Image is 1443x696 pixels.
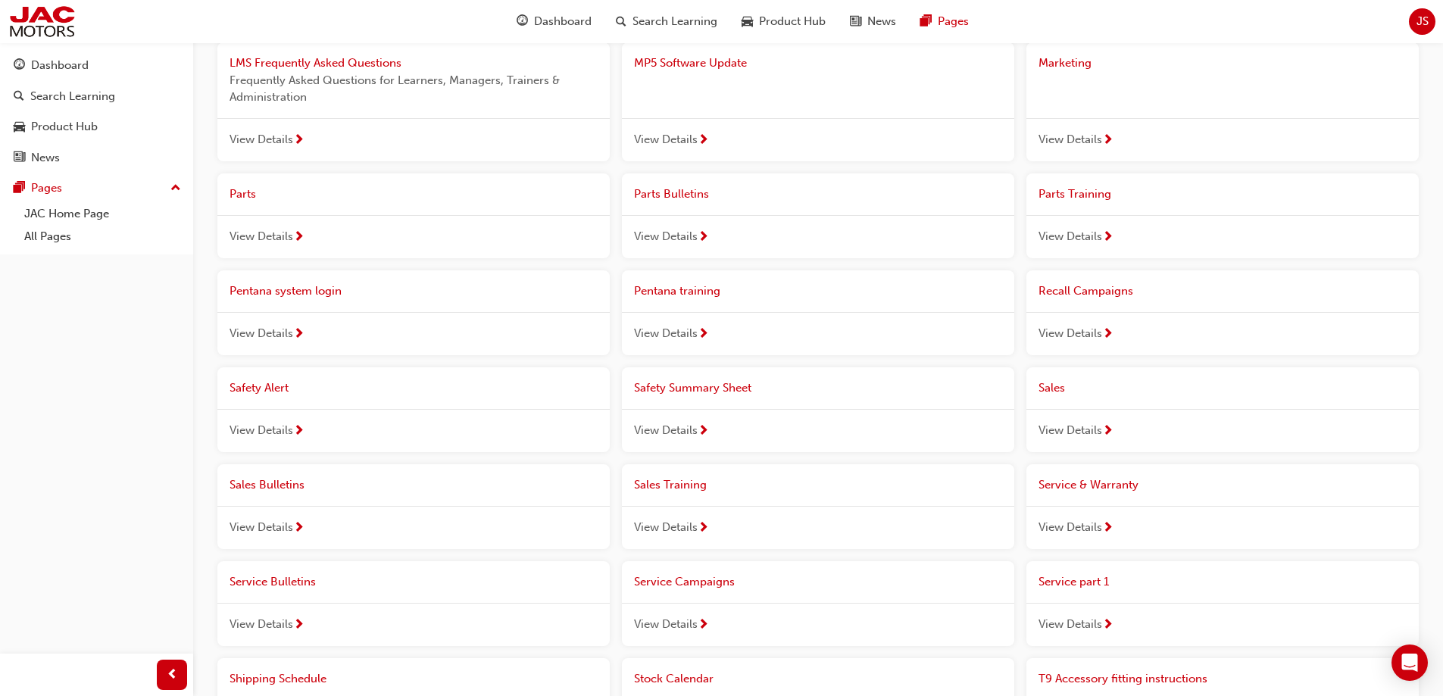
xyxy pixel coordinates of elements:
a: Dashboard [6,51,187,80]
span: Service & Warranty [1039,478,1138,492]
span: next-icon [293,231,305,245]
span: pages-icon [920,12,932,31]
a: LMS Frequently Asked QuestionsFrequently Asked Questions for Learners, Managers, Trainers & Admin... [217,42,610,161]
a: Safety Summary SheetView Details [622,367,1014,452]
a: Safety AlertView Details [217,367,610,452]
span: View Details [634,616,698,633]
span: next-icon [293,328,305,342]
span: next-icon [1102,231,1113,245]
span: Parts [230,187,256,201]
div: Open Intercom Messenger [1391,645,1428,681]
span: View Details [634,325,698,342]
span: Pentana system login [230,284,342,298]
span: prev-icon [167,666,178,685]
span: Dashboard [534,13,592,30]
button: Pages [6,174,187,202]
a: Sales TrainingView Details [622,464,1014,549]
span: View Details [230,422,293,439]
span: next-icon [698,619,709,632]
span: T9 Accessory fitting instructions [1039,672,1207,685]
img: jac-portal [8,5,77,39]
div: Search Learning [30,88,115,105]
button: DashboardSearch LearningProduct HubNews [6,48,187,174]
span: Pentana training [634,284,720,298]
span: Shipping Schedule [230,672,326,685]
span: pages-icon [14,182,25,195]
a: News [6,144,187,172]
span: View Details [1039,616,1102,633]
span: Parts Bulletins [634,187,709,201]
span: Safety Summary Sheet [634,381,751,395]
span: next-icon [293,134,305,148]
a: search-iconSearch Learning [604,6,729,37]
a: MarketingView Details [1026,42,1419,161]
span: next-icon [1102,134,1113,148]
span: guage-icon [517,12,528,31]
span: LMS Frequently Asked Questions [230,56,401,70]
span: View Details [634,519,698,536]
a: Service CampaignsView Details [622,561,1014,646]
span: next-icon [698,522,709,535]
span: up-icon [170,179,181,198]
span: View Details [230,519,293,536]
a: SalesView Details [1026,367,1419,452]
span: View Details [230,228,293,245]
a: Service part 1View Details [1026,561,1419,646]
span: news-icon [14,151,25,165]
a: Sales BulletinsView Details [217,464,610,549]
span: JS [1416,13,1429,30]
a: Pentana trainingView Details [622,270,1014,355]
span: Service Campaigns [634,575,735,588]
span: next-icon [293,619,305,632]
a: news-iconNews [838,6,908,37]
a: car-iconProduct Hub [729,6,838,37]
span: next-icon [698,231,709,245]
span: Sales [1039,381,1065,395]
span: View Details [1039,519,1102,536]
span: Sales Bulletins [230,478,305,492]
span: View Details [634,131,698,148]
span: next-icon [293,425,305,439]
span: Product Hub [759,13,826,30]
a: JAC Home Page [18,202,187,226]
span: next-icon [698,134,709,148]
span: Search Learning [632,13,717,30]
span: car-icon [742,12,753,31]
span: next-icon [698,425,709,439]
button: JS [1409,8,1435,35]
a: Pentana system loginView Details [217,270,610,355]
div: Dashboard [31,57,89,74]
span: next-icon [293,522,305,535]
span: Service part 1 [1039,575,1109,588]
a: Parts BulletinsView Details [622,173,1014,258]
span: MP5 Software Update [634,56,747,70]
span: next-icon [1102,619,1113,632]
a: guage-iconDashboard [504,6,604,37]
span: View Details [1039,422,1102,439]
span: search-icon [616,12,626,31]
a: PartsView Details [217,173,610,258]
span: news-icon [850,12,861,31]
a: Service & WarrantyView Details [1026,464,1419,549]
span: Pages [938,13,969,30]
span: View Details [230,325,293,342]
a: pages-iconPages [908,6,981,37]
div: Pages [31,179,62,197]
span: News [867,13,896,30]
span: Marketing [1039,56,1092,70]
span: car-icon [14,120,25,134]
a: MP5 Software UpdateView Details [622,42,1014,161]
span: Stock Calendar [634,672,714,685]
span: View Details [1039,131,1102,148]
span: View Details [1039,228,1102,245]
span: next-icon [1102,522,1113,535]
span: View Details [230,131,293,148]
span: View Details [634,422,698,439]
span: search-icon [14,90,24,104]
a: Product Hub [6,113,187,141]
span: Recall Campaigns [1039,284,1133,298]
span: View Details [230,616,293,633]
span: next-icon [1102,328,1113,342]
